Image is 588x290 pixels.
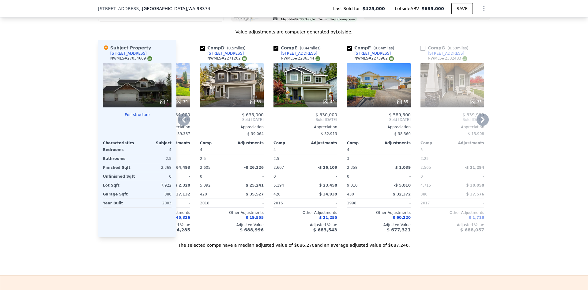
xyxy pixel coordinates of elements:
span: Map data ©2025 Google [281,17,315,21]
div: 1998 [347,199,378,207]
span: $ 30,058 [466,183,484,188]
div: Garage Sqft [103,190,136,199]
span: $ 37,576 [466,192,484,196]
div: Adjusted Value [200,222,264,227]
span: $ 677,321 [387,227,411,232]
span: $ 38,360 [394,132,411,136]
a: Report a map error [330,17,355,21]
div: The selected comps have a median adjusted value of $686,270 and an average adjusted value of $687... [98,237,490,248]
span: Sold [DATE] [420,117,484,122]
span: 4,715 [420,183,431,188]
img: NWMLS Logo [462,56,467,61]
div: Comp F [347,45,397,51]
div: Comp D [200,45,248,51]
div: NWMLS # 2273982 [354,56,394,61]
div: Subject [137,141,171,145]
div: Other Adjustments [420,210,484,215]
div: Comp [420,141,452,145]
span: -$ 26,326 [244,165,264,170]
span: -$ 26,109 [318,165,337,170]
div: 40 [323,99,335,105]
div: Other Adjustments [273,210,337,215]
button: Show Options [478,2,490,15]
span: ( miles) [445,46,471,50]
span: [STREET_ADDRESS] [98,6,141,12]
div: - [454,172,484,181]
div: 3.25 [420,154,451,163]
div: 2.5 [200,154,231,163]
span: $ 589,500 [389,112,411,117]
div: - [454,154,484,163]
span: $ 1,718 [469,215,484,220]
a: [STREET_ADDRESS] [200,51,244,56]
span: 420 [273,192,281,196]
img: NWMLS Logo [147,56,152,61]
span: Lotside ARV [395,6,421,12]
span: $ 25,241 [246,183,264,188]
span: 0.5 [228,46,234,50]
span: Last Sold for [333,6,363,12]
div: 2.5 [273,154,304,163]
div: NWMLS # 2271202 [207,56,247,61]
a: [STREET_ADDRESS] [273,51,317,56]
span: Sold [DATE] [200,117,264,122]
div: Adjusted Value [273,222,337,227]
span: 2,565 [420,165,431,170]
span: $ 683,543 [313,227,337,232]
div: 2017 [420,199,451,207]
span: $ 630,000 [315,112,337,117]
span: $ 34,939 [319,192,337,196]
div: [STREET_ADDRESS] [281,51,317,56]
span: $ 39,387 [174,132,190,136]
div: [STREET_ADDRESS] [207,51,244,56]
span: 4 [273,148,276,152]
img: NWMLS Logo [389,56,394,61]
div: Appreciation [273,125,337,130]
div: Appreciation [347,125,411,130]
div: Other Adjustments [347,210,411,215]
span: -$ 5,810 [394,183,411,188]
a: Open this area in Google Maps (opens a new window) [233,14,253,21]
span: $ 2,320 [175,183,190,188]
a: [STREET_ADDRESS] [420,51,464,56]
span: 5,194 [273,183,284,188]
div: Adjustments [232,141,264,145]
div: 35 [396,99,408,105]
div: Appreciation [200,125,264,130]
span: 2,358 [347,165,357,170]
div: - [380,172,411,181]
span: ( miles) [371,46,397,50]
div: 0 [138,172,171,181]
span: 0.64 [375,46,383,50]
span: $ 688,996 [240,227,264,232]
div: - [233,199,264,207]
div: Adjusted Value [347,222,411,227]
div: Appreciation [420,125,484,130]
div: - [307,172,337,181]
span: $ 45,326 [172,215,190,220]
span: $ 23,458 [319,183,337,188]
div: Other Adjustments [200,210,264,215]
div: NWMLS # 27034669 [110,56,152,61]
div: 35 [470,99,482,105]
span: 380 [420,192,428,196]
span: -$ 64,493 [171,165,190,170]
div: 39 [249,99,261,105]
span: $ 35,527 [246,192,264,196]
div: Comp E [273,45,323,51]
div: Bathrooms [103,154,136,163]
span: $ 684,000 [168,112,190,117]
span: 4 [200,148,202,152]
div: Lot Sqft [103,181,136,190]
button: Edit structure [103,112,171,117]
span: 0.44 [301,46,310,50]
span: $ 60,220 [393,215,411,220]
img: Google [233,14,253,21]
span: 5 [420,148,423,152]
div: 2016 [273,199,304,207]
span: , WA 98374 [187,6,210,11]
div: - [307,145,337,154]
div: - [454,145,484,154]
span: $ 1,039 [395,165,411,170]
div: 3 [347,154,378,163]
